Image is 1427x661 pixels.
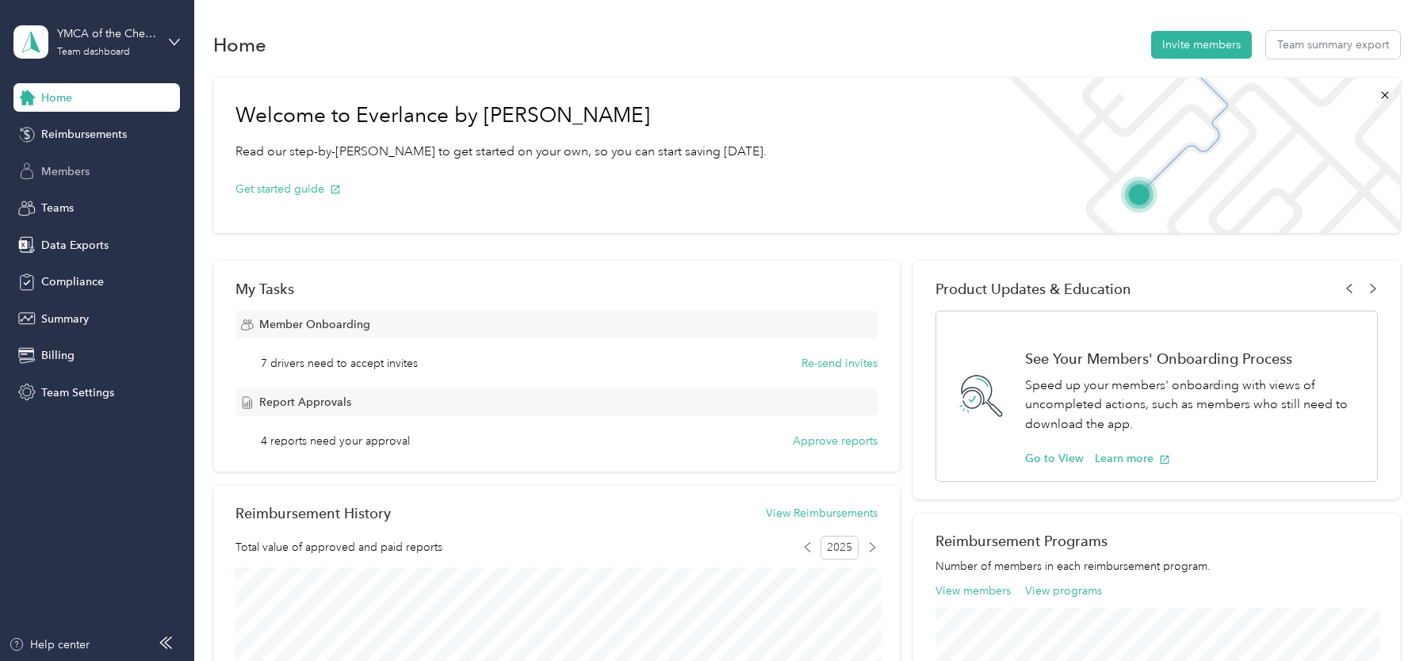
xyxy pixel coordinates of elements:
h1: Welcome to Everlance by [PERSON_NAME] [235,103,767,128]
span: Total value of approved and paid reports [235,539,442,556]
span: Data Exports [41,237,109,254]
p: Read our step-by-[PERSON_NAME] to get started on your own, so you can start saving [DATE]. [235,142,767,162]
span: Compliance [41,273,104,290]
button: Re-send invites [801,355,878,372]
button: View programs [1025,583,1102,599]
span: Product Updates & Education [935,281,1131,297]
img: Welcome to everlance [993,78,1399,233]
button: View Reimbursements [766,505,878,522]
div: YMCA of the Chesapeake [57,25,156,42]
button: Get started guide [235,181,341,197]
span: Billing [41,347,75,364]
iframe: Everlance-gr Chat Button Frame [1338,572,1427,661]
p: Speed up your members' onboarding with views of uncompleted actions, such as members who still ne... [1025,376,1360,434]
button: Help center [9,636,90,653]
span: Summary [41,311,89,327]
button: Go to View [1025,450,1084,467]
span: 7 drivers need to accept invites [261,355,418,372]
h1: See Your Members' Onboarding Process [1025,350,1360,367]
h2: Reimbursement History [235,505,391,522]
span: Teams [41,200,74,216]
span: 4 reports need your approval [261,433,410,449]
div: My Tasks [235,281,878,297]
span: Member Onboarding [259,316,370,333]
h2: Reimbursement Programs [935,533,1377,549]
button: Team summary export [1266,31,1400,59]
span: 2025 [821,536,859,560]
span: Report Approvals [259,394,351,411]
button: View members [935,583,1011,599]
div: Team dashboard [57,48,130,57]
button: Invite members [1151,31,1252,59]
span: Team Settings [41,384,114,401]
span: Home [41,90,72,106]
p: Number of members in each reimbursement program. [935,558,1377,575]
span: Members [41,163,90,180]
button: Learn more [1095,450,1170,467]
button: Approve reports [793,433,878,449]
span: Reimbursements [41,126,127,143]
h1: Home [213,36,266,53]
